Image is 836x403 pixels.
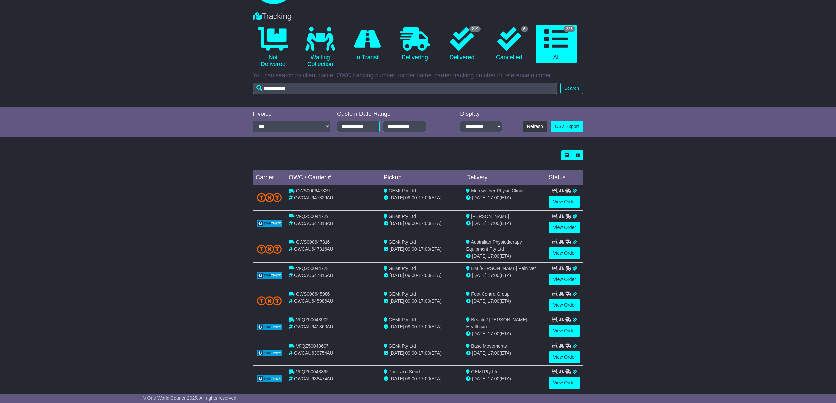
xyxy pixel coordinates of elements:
[405,273,417,278] span: 09:00
[549,196,580,208] a: View Order
[488,253,499,259] span: 17:00
[549,351,580,363] a: View Order
[253,25,293,70] a: Not Delivered
[294,246,333,252] span: OWCAU647316AU
[389,291,416,297] span: GEMt Pty Ltd
[551,121,583,132] a: CSV Export
[521,26,528,32] span: 6
[384,350,461,357] div: - (ETA)
[257,350,282,356] img: GetCarrierServiceLogo
[294,195,333,200] span: OWCAU647329AU
[466,375,543,382] div: (ETA)
[418,324,430,329] span: 17:00
[405,376,417,381] span: 09:00
[405,246,417,252] span: 09:00
[296,239,330,245] span: OWS000647316
[390,376,404,381] span: [DATE]
[294,350,333,356] span: OWCAU639754AU
[405,298,417,304] span: 09:00
[390,350,404,356] span: [DATE]
[384,298,461,305] div: - (ETA)
[257,375,282,382] img: GetCarrierServiceLogo
[472,298,486,304] span: [DATE]
[549,325,580,337] a: View Order
[389,369,420,374] span: Pack and Send
[460,111,502,118] div: Display
[564,26,575,32] span: 225
[418,273,430,278] span: 17:00
[389,266,416,271] span: GEMt Pty Ltd
[471,343,507,349] span: Base Movements
[390,221,404,226] span: [DATE]
[296,369,329,374] span: VFQZ50043395
[488,376,499,381] span: 17:00
[442,25,482,63] a: 219 Delivered
[488,331,499,336] span: 17:00
[294,376,333,381] span: OWCAU638474AU
[390,298,404,304] span: [DATE]
[466,239,522,252] span: Australian Physiotherapy Equipment Pty Ltd
[296,317,329,322] span: VFQZ50043909
[549,274,580,285] a: View Order
[394,25,435,63] a: Delivering
[471,214,509,219] span: [PERSON_NAME]
[466,220,543,227] div: (ETA)
[294,273,333,278] span: OWCAU647315AU
[536,25,577,63] a: 225 All
[546,170,583,185] td: Status
[296,188,330,193] span: OWS000647329
[488,195,499,200] span: 17:00
[466,272,543,279] div: (ETA)
[418,298,430,304] span: 17:00
[466,194,543,201] div: (ETA)
[418,246,430,252] span: 17:00
[418,350,430,356] span: 17:00
[337,111,443,118] div: Custom Date Range
[463,170,546,185] td: Delivery
[390,246,404,252] span: [DATE]
[296,214,329,219] span: VFQZ50044729
[257,296,282,305] img: TNT_Domestic.png
[249,12,587,21] div: Tracking
[466,350,543,357] div: (ETA)
[384,272,461,279] div: - (ETA)
[488,298,499,304] span: 17:00
[471,291,509,297] span: Foot Centre Group
[296,291,330,297] span: OWS000645986
[286,170,381,185] td: OWC / Carrier #
[466,330,543,337] div: (ETA)
[384,246,461,253] div: - (ETA)
[466,298,543,305] div: (ETA)
[257,220,282,227] img: GetCarrierServiceLogo
[257,324,282,330] img: GetCarrierServiceLogo
[471,369,498,374] span: GEMt Pty Ltd
[384,375,461,382] div: - (ETA)
[253,170,286,185] td: Carrier
[472,273,486,278] span: [DATE]
[488,273,499,278] span: 17:00
[300,25,340,70] a: Waiting Collection
[405,221,417,226] span: 09:00
[390,324,404,329] span: [DATE]
[143,395,238,401] span: © One World Courier 2025. All rights reserved.
[489,25,529,63] a: 6 Cancelled
[347,25,388,63] a: In Transit
[253,111,330,118] div: Invoice
[549,247,580,259] a: View Order
[472,253,486,259] span: [DATE]
[488,350,499,356] span: 17:00
[389,214,416,219] span: GEMt Pty Ltd
[549,299,580,311] a: View Order
[418,195,430,200] span: 17:00
[466,253,543,260] div: (ETA)
[472,350,486,356] span: [DATE]
[549,377,580,389] a: View Order
[472,376,486,381] span: [DATE]
[418,221,430,226] span: 17:00
[296,343,329,349] span: VFQZ50043607
[389,343,416,349] span: GEMt Pty Ltd
[405,324,417,329] span: 09:00
[257,245,282,254] img: TNT_Domestic.png
[253,72,583,79] p: You can search by client name, OWC tracking number, carrier name, carrier tracking number or refe...
[471,266,536,271] span: EM [PERSON_NAME] Pain Vet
